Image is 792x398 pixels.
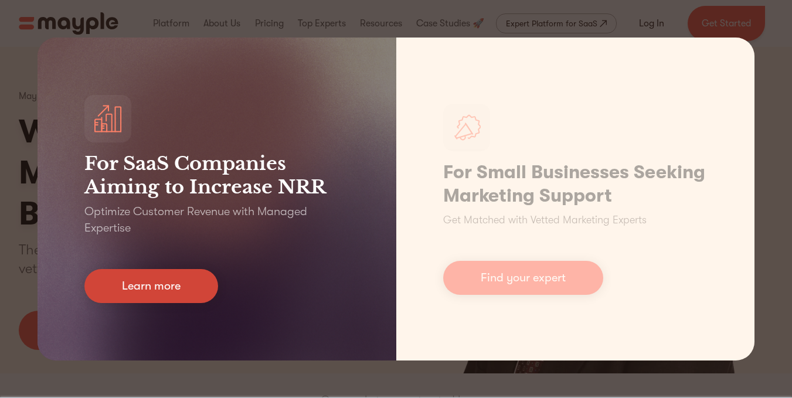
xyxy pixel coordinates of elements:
[84,269,218,303] a: Learn more
[443,212,647,228] p: Get Matched with Vetted Marketing Experts
[443,261,603,295] a: Find your expert
[443,161,708,207] h1: For Small Businesses Seeking Marketing Support
[84,203,349,236] p: Optimize Customer Revenue with Managed Expertise
[84,152,349,199] h3: For SaaS Companies Aiming to Increase NRR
